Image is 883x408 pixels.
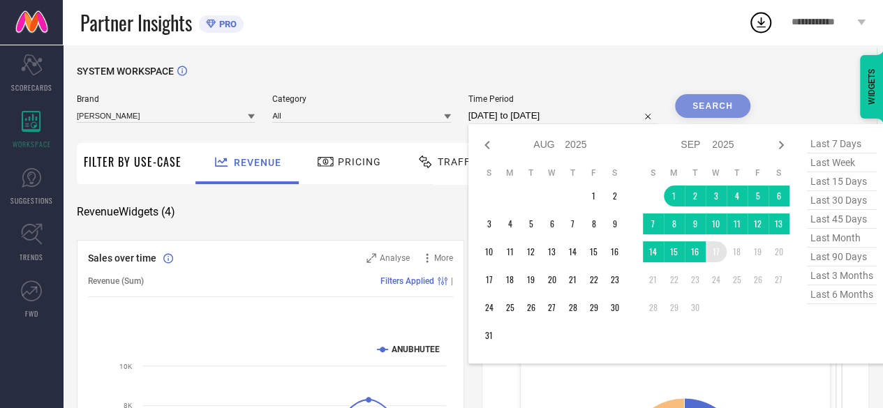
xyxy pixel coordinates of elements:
span: Filters Applied [380,276,434,286]
td: Tue Sep 02 2025 [685,186,706,206]
td: Sun Sep 14 2025 [643,241,664,262]
td: Thu Aug 07 2025 [563,213,584,234]
span: SYSTEM WORKSPACE [77,66,174,77]
span: Partner Insights [80,8,192,37]
td: Fri Sep 26 2025 [748,269,769,290]
td: Sun Aug 17 2025 [479,269,500,290]
span: last 15 days [807,172,877,191]
td: Thu Sep 04 2025 [727,186,748,206]
td: Mon Sep 22 2025 [664,269,685,290]
input: Select time period [468,107,658,124]
span: TRENDS [20,252,43,262]
td: Tue Sep 23 2025 [685,269,706,290]
th: Sunday [643,167,664,179]
td: Thu Sep 18 2025 [727,241,748,262]
td: Wed Sep 10 2025 [706,213,727,234]
td: Tue Sep 30 2025 [685,297,706,318]
span: last 7 days [807,135,877,153]
span: last week [807,153,877,172]
td: Thu Sep 11 2025 [727,213,748,234]
span: WORKSPACE [13,139,51,149]
span: Analyse [380,253,410,263]
td: Fri Sep 19 2025 [748,241,769,262]
td: Sat Aug 09 2025 [604,213,625,234]
td: Sun Sep 28 2025 [643,297,664,318]
text: ANUBHUTEE [392,345,440,354]
td: Fri Aug 15 2025 [584,241,604,262]
th: Thursday [727,167,748,179]
td: Sat Sep 27 2025 [769,269,789,290]
span: Traffic [438,156,481,167]
th: Tuesday [685,167,706,179]
td: Sat Aug 30 2025 [604,297,625,318]
span: Brand [77,94,255,104]
td: Sat Aug 02 2025 [604,186,625,206]
td: Wed Aug 20 2025 [542,269,563,290]
span: FWD [25,308,38,319]
td: Sun Aug 10 2025 [479,241,500,262]
th: Monday [500,167,521,179]
td: Wed Sep 24 2025 [706,269,727,290]
td: Sat Sep 20 2025 [769,241,789,262]
td: Fri Aug 29 2025 [584,297,604,318]
td: Sun Aug 03 2025 [479,213,500,234]
td: Mon Aug 04 2025 [500,213,521,234]
td: Thu Aug 28 2025 [563,297,584,318]
span: SCORECARDS [11,82,52,93]
span: Pricing [338,156,381,167]
span: Filter By Use-Case [84,153,181,170]
span: Category [272,94,450,104]
td: Tue Aug 12 2025 [521,241,542,262]
td: Tue Sep 09 2025 [685,213,706,234]
span: last 6 months [807,285,877,304]
td: Wed Sep 17 2025 [706,241,727,262]
td: Sun Sep 07 2025 [643,213,664,234]
th: Wednesday [706,167,727,179]
td: Sun Sep 21 2025 [643,269,664,290]
th: Monday [664,167,685,179]
td: Thu Sep 25 2025 [727,269,748,290]
td: Sun Aug 24 2025 [479,297,500,318]
span: last month [807,229,877,248]
td: Mon Sep 01 2025 [664,186,685,206]
td: Sat Sep 13 2025 [769,213,789,234]
td: Mon Aug 11 2025 [500,241,521,262]
th: Friday [584,167,604,179]
td: Fri Aug 01 2025 [584,186,604,206]
span: last 90 days [807,248,877,266]
span: Revenue [234,157,281,168]
th: Friday [748,167,769,179]
svg: Zoom [366,253,376,263]
td: Fri Sep 05 2025 [748,186,769,206]
span: | [451,276,453,286]
span: Time Period [468,94,658,104]
span: More [434,253,453,263]
span: last 3 months [807,266,877,285]
div: Previous month [479,137,496,153]
td: Thu Aug 21 2025 [563,269,584,290]
td: Tue Aug 05 2025 [521,213,542,234]
td: Sat Aug 16 2025 [604,241,625,262]
span: Revenue Widgets ( 4 ) [77,205,175,219]
span: SUGGESTIONS [10,195,53,206]
td: Mon Sep 29 2025 [664,297,685,318]
span: last 45 days [807,210,877,229]
th: Thursday [563,167,584,179]
th: Sunday [479,167,500,179]
td: Sun Aug 31 2025 [479,325,500,346]
td: Sat Sep 06 2025 [769,186,789,206]
td: Fri Sep 12 2025 [748,213,769,234]
span: last 30 days [807,191,877,210]
td: Thu Aug 14 2025 [563,241,584,262]
th: Saturday [604,167,625,179]
td: Mon Sep 08 2025 [664,213,685,234]
th: Saturday [769,167,789,179]
td: Wed Aug 13 2025 [542,241,563,262]
th: Tuesday [521,167,542,179]
text: 10K [119,363,133,370]
div: Open download list [748,10,773,35]
td: Wed Aug 06 2025 [542,213,563,234]
span: Revenue (Sum) [88,276,144,286]
div: Next month [773,137,789,153]
span: PRO [216,19,237,29]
